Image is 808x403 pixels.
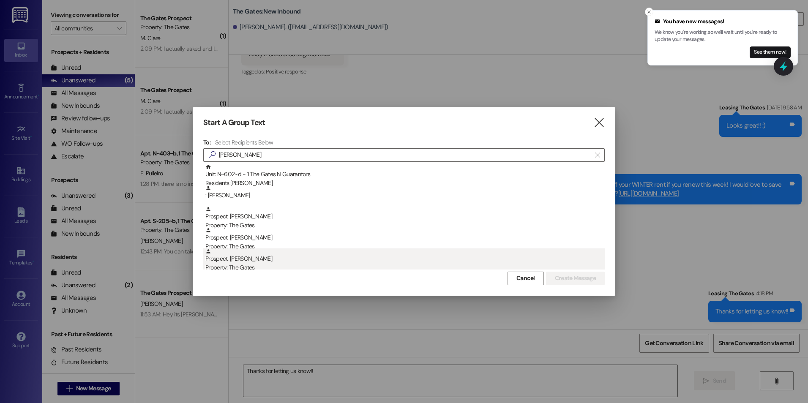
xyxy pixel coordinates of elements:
[593,118,605,127] i: 
[205,164,605,188] div: Unit: N~602~d - 1 The Gates N Guarantors
[203,139,211,146] h3: To:
[205,248,605,272] div: Prospect: [PERSON_NAME]
[203,118,265,128] h3: Start A Group Text
[203,248,605,270] div: Prospect: [PERSON_NAME]Property: The Gates
[555,274,596,283] span: Create Message
[205,206,605,230] div: Prospect: [PERSON_NAME]
[591,149,604,161] button: Clear text
[215,139,273,146] h4: Select Recipients Below
[205,179,605,188] div: Residents: [PERSON_NAME]
[595,152,600,158] i: 
[546,272,605,285] button: Create Message
[205,185,605,200] div: : [PERSON_NAME]
[750,46,791,58] button: See them now!
[203,185,605,206] div: : [PERSON_NAME]
[205,227,605,251] div: Prospect: [PERSON_NAME]
[219,149,591,161] input: Search for any contact or apartment
[645,8,653,16] button: Close toast
[203,227,605,248] div: Prospect: [PERSON_NAME]Property: The Gates
[205,242,605,251] div: Property: The Gates
[205,150,219,159] i: 
[205,221,605,230] div: Property: The Gates
[655,29,791,44] p: We know you're working, so we'll wait until you're ready to update your messages.
[203,206,605,227] div: Prospect: [PERSON_NAME]Property: The Gates
[655,17,791,26] div: You have new messages!
[508,272,544,285] button: Cancel
[205,263,605,272] div: Property: The Gates
[516,274,535,283] span: Cancel
[203,164,605,185] div: Unit: N~602~d - 1 The Gates N GuarantorsResidents:[PERSON_NAME]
